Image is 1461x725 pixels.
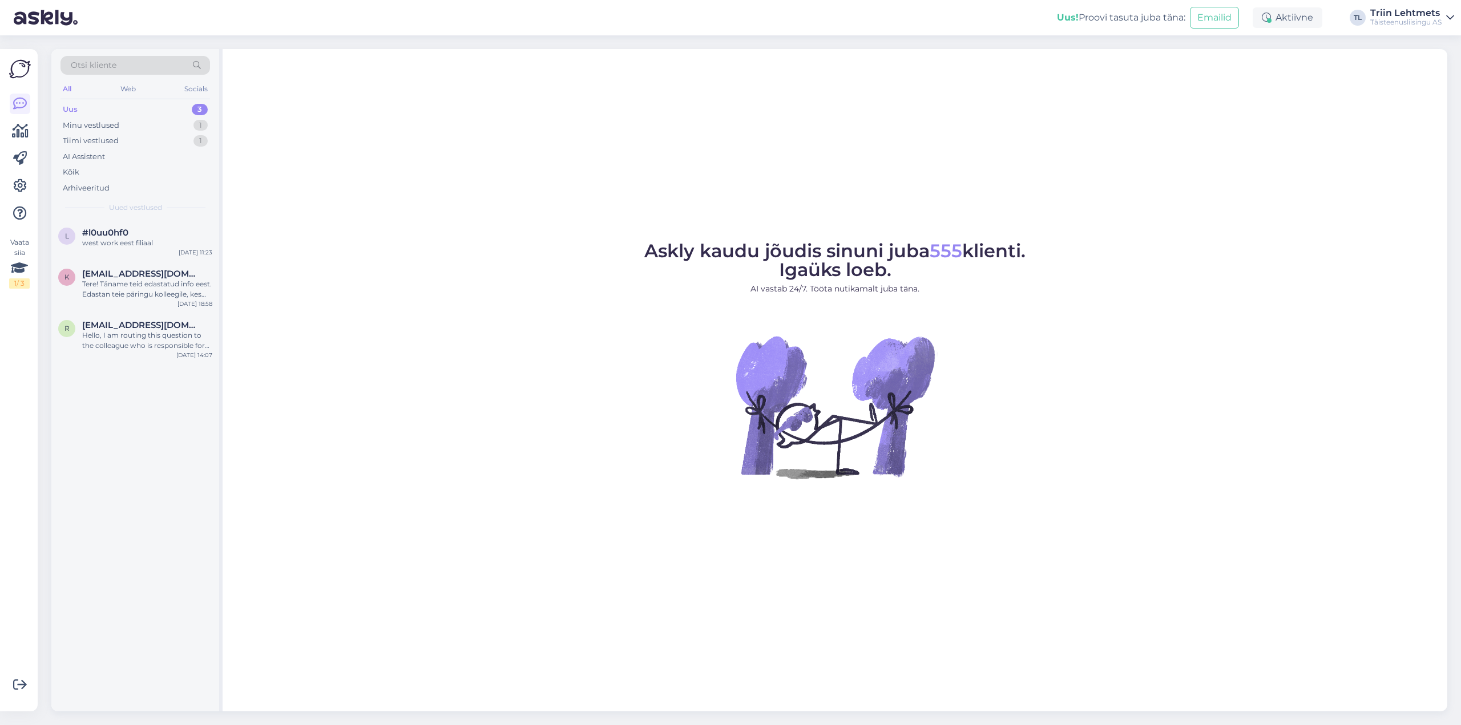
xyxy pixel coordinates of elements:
[1057,12,1079,23] b: Uus!
[732,304,938,509] img: No Chat active
[64,273,70,281] span: k
[1370,9,1442,18] div: Triin Lehtmets
[63,135,119,147] div: Tiimi vestlused
[65,232,69,240] span: l
[176,351,212,359] div: [DATE] 14:07
[118,82,138,96] div: Web
[63,104,78,115] div: Uus
[63,167,79,178] div: Kõik
[82,279,212,299] div: Tere! Täname teid edastatud info eest. Edastan teie päringu kolleegile, kes vaatab selle [PERSON_...
[60,82,74,96] div: All
[1190,7,1239,29] button: Emailid
[82,320,201,330] span: rimantasbru@gmail.com
[177,299,212,308] div: [DATE] 18:58
[71,59,116,71] span: Otsi kliente
[192,104,208,115] div: 3
[9,278,30,289] div: 1 / 3
[82,330,212,351] div: Hello, I am routing this question to the colleague who is responsible for this topic. The reply m...
[1370,18,1442,27] div: Täisteenusliisingu AS
[1057,11,1185,25] div: Proovi tasuta juba täna:
[179,248,212,257] div: [DATE] 11:23
[82,238,212,248] div: west work eest filiaal
[63,120,119,131] div: Minu vestlused
[109,202,162,213] span: Uued vestlused
[9,237,30,289] div: Vaata siia
[644,240,1026,281] span: Askly kaudu jõudis sinuni juba klienti. Igaüks loeb.
[1253,7,1322,28] div: Aktiivne
[9,58,31,80] img: Askly Logo
[64,324,70,333] span: r
[193,135,208,147] div: 1
[63,151,105,163] div: AI Assistent
[644,283,1026,295] p: AI vastab 24/7. Tööta nutikamalt juba täna.
[1370,9,1454,27] a: Triin LehtmetsTäisteenusliisingu AS
[82,269,201,279] span: kristiine@tele2.com
[193,120,208,131] div: 1
[82,228,128,238] span: #l0uu0hf0
[1350,10,1366,26] div: TL
[182,82,210,96] div: Socials
[930,240,962,262] span: 555
[63,183,110,194] div: Arhiveeritud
